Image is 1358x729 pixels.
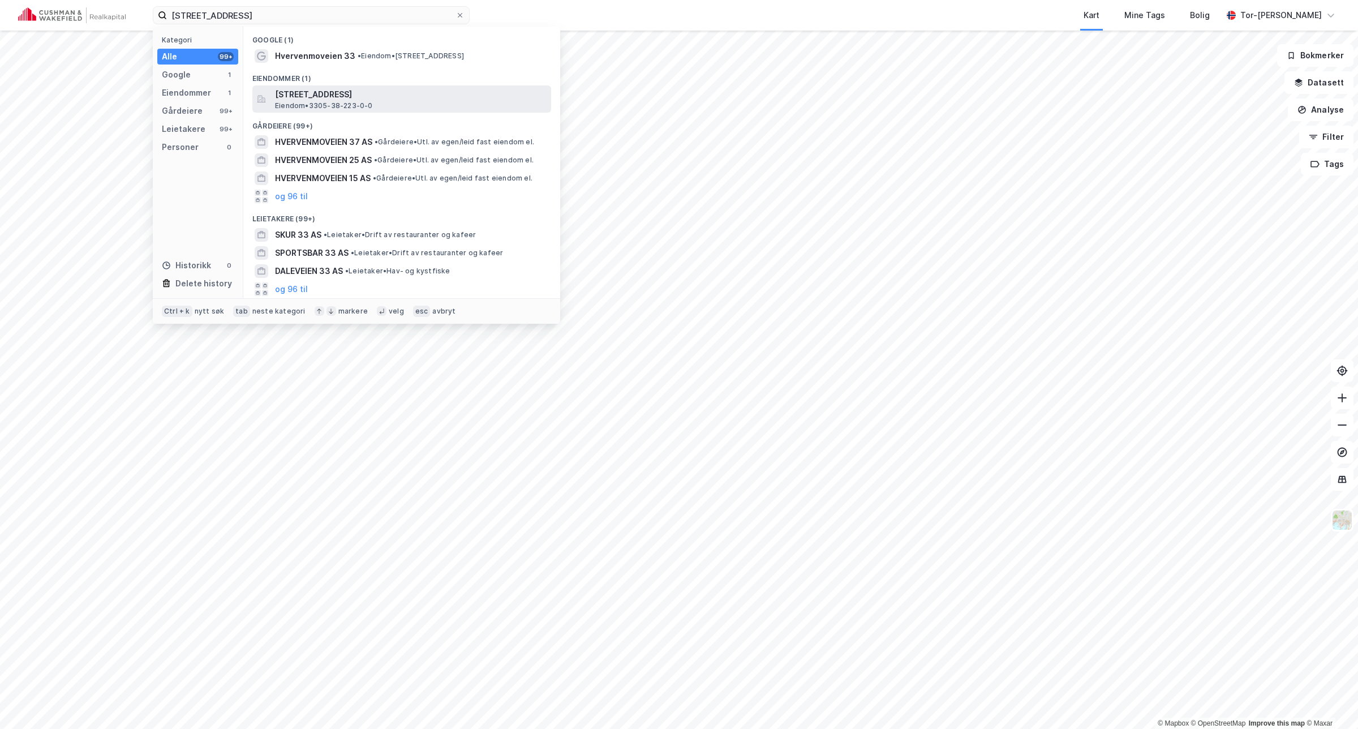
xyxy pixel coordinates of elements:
div: 1 [225,70,234,79]
span: • [374,156,377,164]
span: [STREET_ADDRESS] [275,88,547,101]
div: markere [338,307,368,316]
a: OpenStreetMap [1191,719,1246,727]
div: Ctrl + k [162,306,192,317]
span: • [373,174,376,182]
span: SKUR 33 AS [275,228,321,242]
div: esc [413,306,431,317]
span: Eiendom • 3305-38-223-0-0 [275,101,373,110]
div: Alle [162,50,177,63]
div: Historikk [162,259,211,272]
span: SPORTSBAR 33 AS [275,246,349,260]
button: Analyse [1288,98,1353,121]
span: HVERVENMOVEIEN 25 AS [275,153,372,167]
button: Filter [1299,126,1353,148]
div: Leietakere [162,122,205,136]
a: Improve this map [1249,719,1305,727]
span: Hvervenmoveien 33 [275,49,355,63]
span: Leietaker • Drift av restauranter og kafeer [351,248,503,258]
div: 99+ [218,52,234,61]
div: Kontrollprogram for chat [1301,675,1358,729]
div: 99+ [218,125,234,134]
div: Gårdeiere [162,104,203,118]
div: Kategori [162,36,238,44]
div: Personer [162,140,199,154]
div: nytt søk [195,307,225,316]
div: Eiendommer [162,86,211,100]
div: Gårdeiere (99+) [243,113,560,133]
span: DALEVEIEN 33 AS [275,264,343,278]
div: 99+ [218,106,234,115]
div: tab [233,306,250,317]
div: 0 [225,143,234,152]
div: Delete history [175,277,232,290]
button: og 96 til [275,190,308,203]
button: Tags [1301,153,1353,175]
div: Bolig [1190,8,1210,22]
span: Gårdeiere • Utl. av egen/leid fast eiendom el. [373,174,532,183]
img: cushman-wakefield-realkapital-logo.202ea83816669bd177139c58696a8fa1.svg [18,7,126,23]
span: • [351,248,354,257]
div: avbryt [432,307,455,316]
div: Eiendommer (1) [243,65,560,85]
div: Leietakere (99+) [243,205,560,226]
span: HVERVENMOVEIEN 15 AS [275,171,371,185]
span: • [358,52,361,60]
div: neste kategori [252,307,306,316]
div: 1 [225,88,234,97]
button: og 96 til [275,282,308,296]
span: HVERVENMOVEIEN 37 AS [275,135,372,149]
iframe: Chat Widget [1301,675,1358,729]
div: Mine Tags [1124,8,1165,22]
a: Mapbox [1158,719,1189,727]
button: Datasett [1284,71,1353,94]
span: Leietaker • Hav- og kystfiske [345,267,450,276]
div: Kart [1084,8,1099,22]
span: Gårdeiere • Utl. av egen/leid fast eiendom el. [375,138,534,147]
span: Eiendom • [STREET_ADDRESS] [358,52,464,61]
span: Gårdeiere • Utl. av egen/leid fast eiendom el. [374,156,534,165]
span: Leietaker • Drift av restauranter og kafeer [324,230,476,239]
img: Z [1331,509,1353,531]
div: Tor-[PERSON_NAME] [1240,8,1322,22]
div: Google [162,68,191,82]
div: velg [389,307,404,316]
span: • [345,267,349,275]
div: 0 [225,261,234,270]
div: Google (1) [243,27,560,47]
input: Søk på adresse, matrikkel, gårdeiere, leietakere eller personer [167,7,455,24]
button: Bokmerker [1277,44,1353,67]
span: • [324,230,327,239]
span: • [375,138,378,146]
